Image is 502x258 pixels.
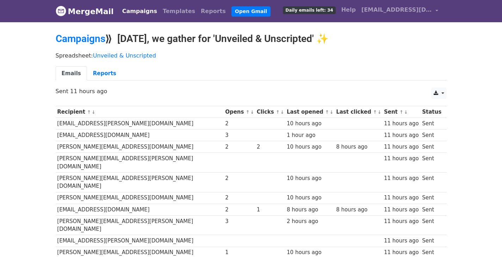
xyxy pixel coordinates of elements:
[420,118,443,130] td: Sent
[198,4,229,18] a: Reports
[420,106,443,118] th: Status
[280,3,338,17] a: Daily emails left: 34
[339,3,359,17] a: Help
[56,141,224,153] td: [PERSON_NAME][EMAIL_ADDRESS][DOMAIN_NAME]
[384,217,419,226] div: 11 hours ago
[359,3,441,19] a: [EMAIL_ADDRESS][DOMAIN_NAME]
[92,109,95,115] a: ↓
[382,106,420,118] th: Sent
[56,173,224,192] td: [PERSON_NAME][EMAIL_ADDRESS][PERSON_NAME][DOMAIN_NAME]
[336,206,380,214] div: 8 hours ago
[225,194,253,202] div: 2
[56,6,66,16] img: MergeMail logo
[250,109,254,115] a: ↓
[361,6,432,14] span: [EMAIL_ADDRESS][DOMAIN_NAME]
[56,66,87,81] a: Emails
[56,52,447,59] p: Spreadsheet:
[373,109,377,115] a: ↑
[56,130,224,141] td: [EMAIL_ADDRESS][DOMAIN_NAME]
[225,120,253,128] div: 2
[87,109,91,115] a: ↑
[287,120,333,128] div: 10 hours ago
[330,109,334,115] a: ↓
[287,194,333,202] div: 10 hours ago
[384,206,419,214] div: 11 hours ago
[56,204,224,215] td: [EMAIL_ADDRESS][DOMAIN_NAME]
[384,237,419,245] div: 11 hours ago
[420,192,443,204] td: Sent
[384,143,419,151] div: 11 hours ago
[420,215,443,235] td: Sent
[119,4,160,18] a: Campaigns
[225,217,253,226] div: 3
[287,174,333,182] div: 10 hours ago
[384,155,419,163] div: 11 hours ago
[56,88,447,95] p: Sent 11 hours ago
[384,248,419,257] div: 11 hours ago
[56,4,114,19] a: MergeMail
[334,106,382,118] th: Last clicked
[223,106,255,118] th: Opens
[420,130,443,141] td: Sent
[225,143,253,151] div: 2
[336,143,380,151] div: 8 hours ago
[404,109,408,115] a: ↓
[56,33,447,45] h2: ⟫ [DATE], we gather for 'Unveiled & Unscripted' ✨
[420,153,443,173] td: Sent
[246,109,250,115] a: ↑
[325,109,329,115] a: ↑
[56,215,224,235] td: [PERSON_NAME][EMAIL_ADDRESS][PERSON_NAME][DOMAIN_NAME]
[384,120,419,128] div: 11 hours ago
[257,143,284,151] div: 2
[276,109,280,115] a: ↑
[225,206,253,214] div: 2
[287,248,333,257] div: 10 hours ago
[285,106,334,118] th: Last opened
[56,118,224,130] td: [EMAIL_ADDRESS][PERSON_NAME][DOMAIN_NAME]
[420,141,443,153] td: Sent
[420,173,443,192] td: Sent
[56,192,224,204] td: [PERSON_NAME][EMAIL_ADDRESS][DOMAIN_NAME]
[399,109,403,115] a: ↑
[56,235,224,247] td: [EMAIL_ADDRESS][PERSON_NAME][DOMAIN_NAME]
[231,6,271,17] a: Open Gmail
[420,235,443,247] td: Sent
[225,248,253,257] div: 1
[287,143,333,151] div: 10 hours ago
[257,206,284,214] div: 1
[384,194,419,202] div: 11 hours ago
[87,66,122,81] a: Reports
[384,174,419,182] div: 11 hours ago
[378,109,382,115] a: ↓
[93,52,156,59] a: Unveiled & Unscripted
[384,131,419,139] div: 11 hours ago
[56,153,224,173] td: [PERSON_NAME][EMAIL_ADDRESS][PERSON_NAME][DOMAIN_NAME]
[160,4,198,18] a: Templates
[225,174,253,182] div: 2
[287,217,333,226] div: 2 hours ago
[287,131,333,139] div: 1 hour ago
[225,131,253,139] div: 3
[255,106,285,118] th: Clicks
[420,204,443,215] td: Sent
[283,6,335,14] span: Daily emails left: 34
[56,106,224,118] th: Recipient
[56,33,105,44] a: Campaigns
[287,206,333,214] div: 8 hours ago
[280,109,284,115] a: ↓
